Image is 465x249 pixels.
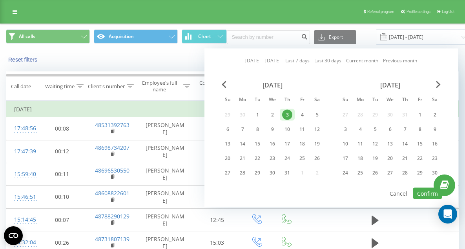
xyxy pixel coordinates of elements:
[38,185,87,208] td: 00:10
[383,124,398,135] div: Wed Nov 6, 2024
[237,168,248,178] div: 28
[442,9,454,14] span: Log Out
[338,81,442,89] div: [DATE]
[311,95,323,106] abbr: Saturday
[267,124,277,134] div: 9
[252,95,263,106] abbr: Tuesday
[295,109,310,121] div: Fri Oct 4, 2024
[282,153,292,164] div: 24
[427,167,442,179] div: Sat Nov 30, 2024
[280,109,295,121] div: Thu Oct 3, 2024
[138,209,193,231] td: [PERSON_NAME]
[95,144,129,151] a: 48698734207
[400,124,410,134] div: 7
[265,153,280,164] div: Wed Oct 23, 2024
[235,153,250,164] div: Mon Oct 21, 2024
[267,139,277,149] div: 16
[385,153,395,164] div: 20
[297,110,307,120] div: 4
[38,117,87,140] td: 00:08
[280,138,295,150] div: Thu Oct 17, 2024
[413,188,442,199] button: Confirm
[370,139,380,149] div: 12
[355,139,365,149] div: 11
[415,153,425,164] div: 22
[14,167,30,182] div: 15:59:40
[220,153,235,164] div: Sun Oct 20, 2024
[367,9,394,14] span: Referral program
[368,153,383,164] div: Tue Nov 19, 2024
[265,124,280,135] div: Wed Oct 9, 2024
[297,153,307,164] div: 25
[310,109,325,121] div: Sat Oct 5, 2024
[94,29,178,44] button: Acquisition
[250,109,265,121] div: Tue Oct 1, 2024
[220,138,235,150] div: Sun Oct 13, 2024
[383,153,398,164] div: Wed Nov 20, 2024
[427,124,442,135] div: Sat Nov 9, 2024
[340,124,350,134] div: 3
[400,168,410,178] div: 28
[370,153,380,164] div: 19
[340,139,350,149] div: 10
[198,34,211,39] span: Chart
[266,95,278,106] abbr: Wednesday
[312,153,322,164] div: 26
[429,95,441,106] abbr: Saturday
[282,124,292,134] div: 10
[11,83,31,90] div: Call date
[250,167,265,179] div: Tue Oct 29, 2024
[222,153,233,164] div: 20
[369,95,381,106] abbr: Tuesday
[281,95,293,106] abbr: Thursday
[355,168,365,178] div: 25
[415,124,425,134] div: 8
[252,168,263,178] div: 29
[312,124,322,134] div: 12
[138,185,193,208] td: [PERSON_NAME]
[250,124,265,135] div: Tue Oct 8, 2024
[310,124,325,135] div: Sat Oct 12, 2024
[385,168,395,178] div: 27
[338,138,353,150] div: Sun Nov 10, 2024
[95,121,129,129] a: 48531392763
[340,168,350,178] div: 24
[427,109,442,121] div: Sat Nov 2, 2024
[19,33,35,40] span: All calls
[14,144,30,159] div: 17:47:39
[355,153,365,164] div: 18
[314,30,356,44] button: Export
[295,153,310,164] div: Fri Oct 25, 2024
[354,95,366,106] abbr: Monday
[398,153,412,164] div: Thu Nov 21, 2024
[237,153,248,164] div: 21
[346,57,378,64] a: Current month
[222,168,233,178] div: 27
[237,95,248,106] abbr: Monday
[193,140,242,163] td: 00:24
[399,95,411,106] abbr: Thursday
[338,153,353,164] div: Sun Nov 17, 2024
[295,124,310,135] div: Fri Oct 11, 2024
[227,30,310,44] input: Search by number
[398,138,412,150] div: Thu Nov 14, 2024
[95,235,129,243] a: 48731807139
[237,124,248,134] div: 7
[297,124,307,134] div: 11
[265,57,281,64] a: [DATE]
[38,163,87,185] td: 00:11
[430,153,440,164] div: 23
[370,168,380,178] div: 26
[265,138,280,150] div: Wed Oct 16, 2024
[314,57,341,64] a: Last 30 days
[282,139,292,149] div: 17
[412,124,427,135] div: Fri Nov 8, 2024
[220,124,235,135] div: Sun Oct 6, 2024
[368,124,383,135] div: Tue Nov 5, 2024
[368,138,383,150] div: Tue Nov 12, 2024
[14,212,30,227] div: 15:14:45
[338,124,353,135] div: Sun Nov 3, 2024
[222,139,233,149] div: 13
[384,95,396,106] abbr: Wednesday
[138,80,182,93] div: Employee's full name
